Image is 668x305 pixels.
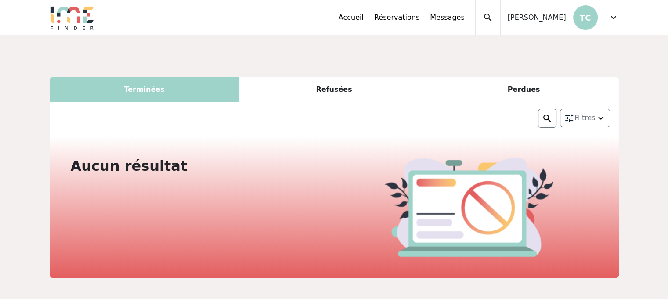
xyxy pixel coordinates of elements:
[339,12,364,23] a: Accueil
[239,77,429,102] div: Refusées
[508,12,566,23] span: [PERSON_NAME]
[564,113,574,123] img: setting.png
[429,77,619,102] div: Perdues
[596,113,606,123] img: arrow_down.png
[50,77,239,102] div: Terminées
[542,113,552,124] img: search.png
[71,158,329,174] h2: Aucun résultat
[374,12,419,23] a: Réservations
[384,158,553,257] img: cancel.png
[573,5,598,30] p: TC
[483,12,493,23] span: search
[608,12,619,23] span: expand_more
[50,5,94,30] img: Logo.png
[430,12,464,23] a: Messages
[574,113,596,123] span: Filtres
